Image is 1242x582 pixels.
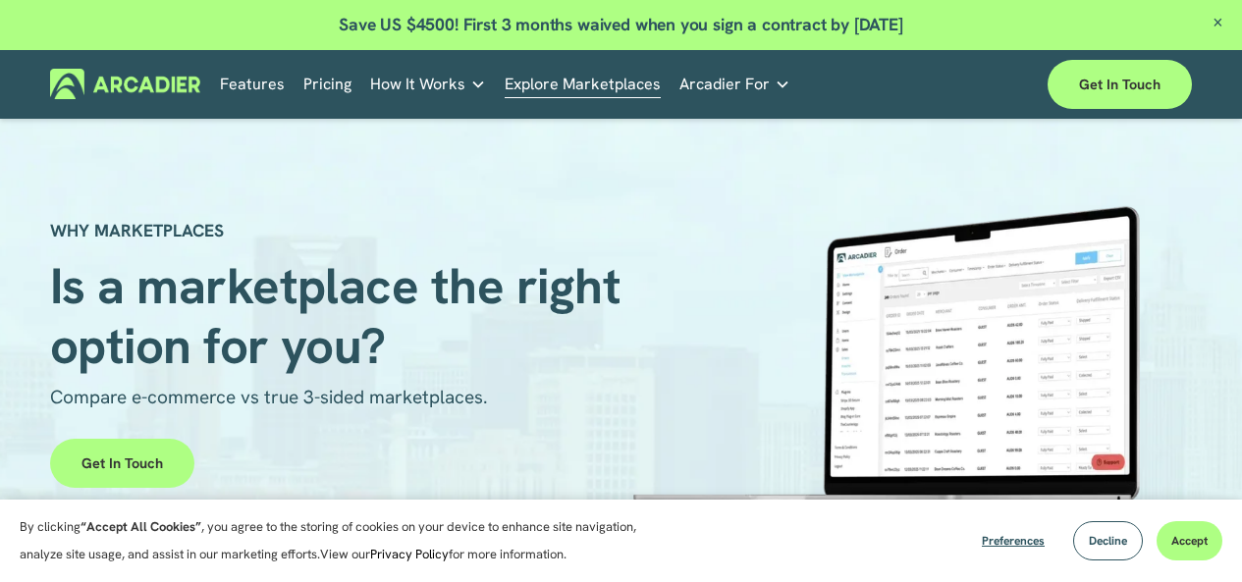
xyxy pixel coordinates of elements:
[50,69,200,99] img: Arcadier
[1048,60,1192,109] a: Get in touch
[370,69,486,99] a: folder dropdown
[50,253,633,377] span: Is a marketplace the right option for you?
[505,69,661,99] a: Explore Marketplaces
[1089,533,1127,549] span: Decline
[50,385,488,409] span: Compare e-commerce vs true 3-sided marketplaces.
[81,518,201,535] strong: “Accept All Cookies”
[982,533,1045,549] span: Preferences
[303,69,351,99] a: Pricing
[370,71,465,98] span: How It Works
[1073,521,1143,560] button: Decline
[1157,521,1222,560] button: Accept
[20,513,658,568] p: By clicking , you agree to the storing of cookies on your device to enhance site navigation, anal...
[370,546,449,562] a: Privacy Policy
[50,439,194,488] a: Get in touch
[967,521,1059,560] button: Preferences
[679,69,790,99] a: folder dropdown
[220,69,285,99] a: Features
[679,71,770,98] span: Arcadier For
[50,219,224,241] strong: WHY MARKETPLACES
[1171,533,1208,549] span: Accept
